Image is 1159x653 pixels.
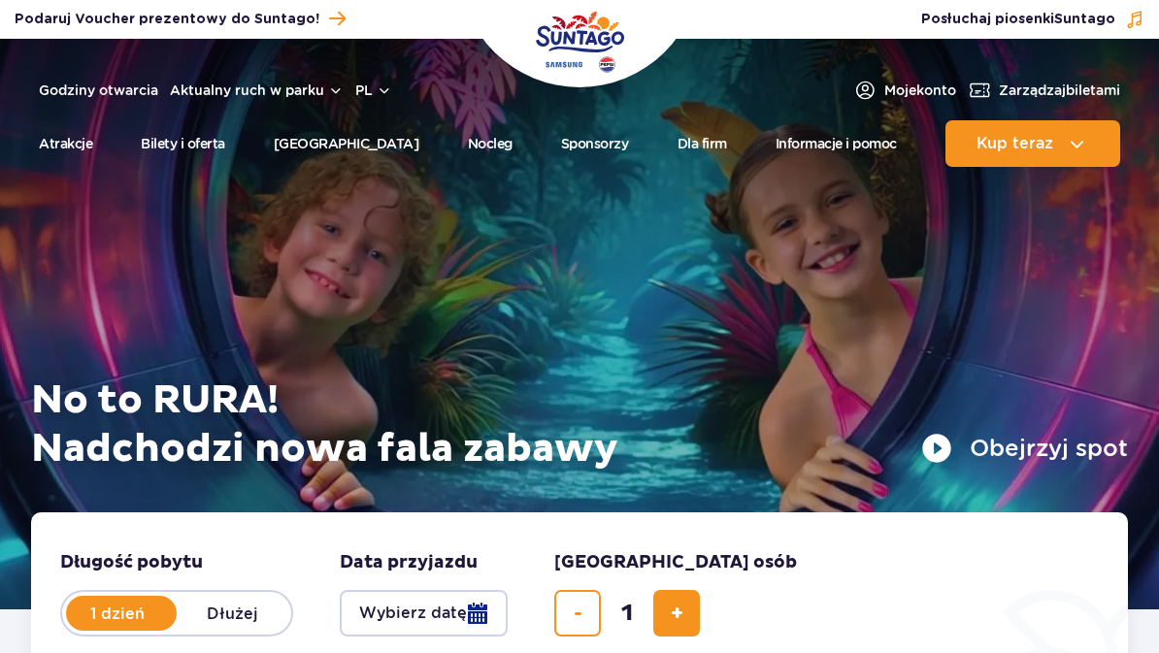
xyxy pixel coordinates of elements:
button: dodaj bilet [653,590,700,637]
span: [GEOGRAPHIC_DATA] osób [554,551,797,574]
label: 1 dzień [62,593,173,634]
span: Data przyjazdu [340,551,478,574]
a: Informacje i pomoc [776,120,897,167]
a: [GEOGRAPHIC_DATA] [274,120,419,167]
a: Atrakcje [39,120,92,167]
label: Dłużej [177,593,287,634]
h1: No to RURA! Nadchodzi nowa fala zabawy [31,376,1128,473]
span: Suntago [1054,13,1115,26]
a: Bilety i oferta [141,120,225,167]
span: Moje konto [884,81,956,100]
button: usuń bilet [554,590,601,637]
button: Kup teraz [945,120,1120,167]
button: pl [355,81,392,100]
span: Zarządzaj biletami [999,81,1120,100]
a: Dla firm [678,120,727,167]
a: Podaruj Voucher prezentowy do Suntago! [15,6,346,32]
a: Zarządzajbiletami [968,79,1120,102]
input: liczba biletów [604,590,650,637]
span: Długość pobytu [60,551,203,574]
span: Posłuchaj piosenki [921,10,1115,29]
span: Kup teraz [977,135,1053,152]
button: Aktualny ruch w parku [170,82,344,98]
button: Obejrzyj spot [921,433,1128,464]
a: Godziny otwarcia [39,81,158,100]
a: Sponsorzy [561,120,629,167]
span: Podaruj Voucher prezentowy do Suntago! [15,10,319,29]
a: Mojekonto [853,79,956,102]
button: Wybierz datę [340,590,508,637]
button: Posłuchaj piosenkiSuntago [921,10,1144,29]
a: Nocleg [468,120,513,167]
